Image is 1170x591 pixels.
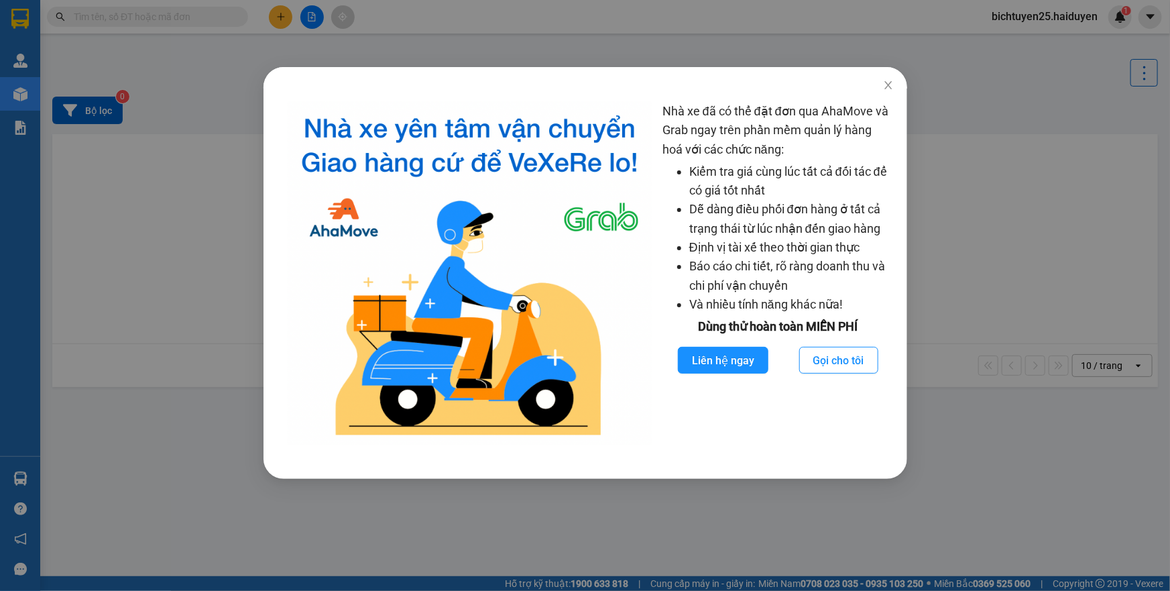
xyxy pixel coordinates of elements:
span: Liên hệ ngay [691,352,754,369]
li: Định vị tài xế theo thời gian thực [689,238,893,257]
div: Nhà xe đã có thể đặt đơn qua AhaMove và Grab ngay trên phần mềm quản lý hàng hoá với các chức năng: [662,102,893,445]
button: Gọi cho tôi [799,347,878,374]
li: Báo cáo chi tiết, rõ ràng doanh thu và chi phí vận chuyển [689,257,893,295]
button: Liên hệ ngay [677,347,768,374]
li: Kiểm tra giá cùng lúc tất cả đối tác để có giá tốt nhất [689,162,893,201]
li: Dễ dàng điều phối đơn hàng ở tất cả trạng thái từ lúc nhận đến giao hàng [689,200,893,238]
span: close [882,80,893,91]
img: logo [288,102,652,445]
span: Gọi cho tôi [813,352,864,369]
button: Close [869,67,906,105]
li: Và nhiều tính năng khác nữa! [689,295,893,314]
div: Dùng thử hoàn toàn MIỄN PHÍ [662,317,893,336]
